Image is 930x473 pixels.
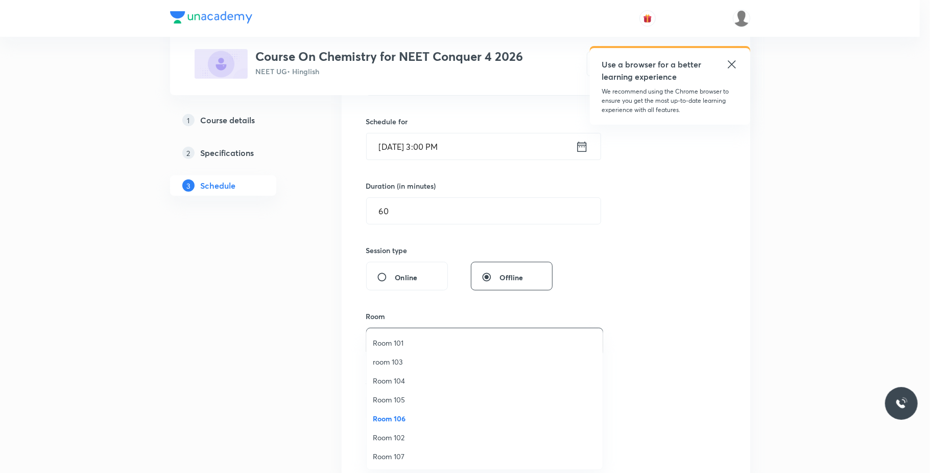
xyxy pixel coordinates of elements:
[373,356,597,367] span: room 103
[373,394,597,405] span: Room 105
[373,432,597,443] span: Room 102
[373,413,597,424] span: Room 106
[373,451,597,462] span: Room 107
[373,337,597,348] span: Room 101
[373,375,597,386] span: Room 104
